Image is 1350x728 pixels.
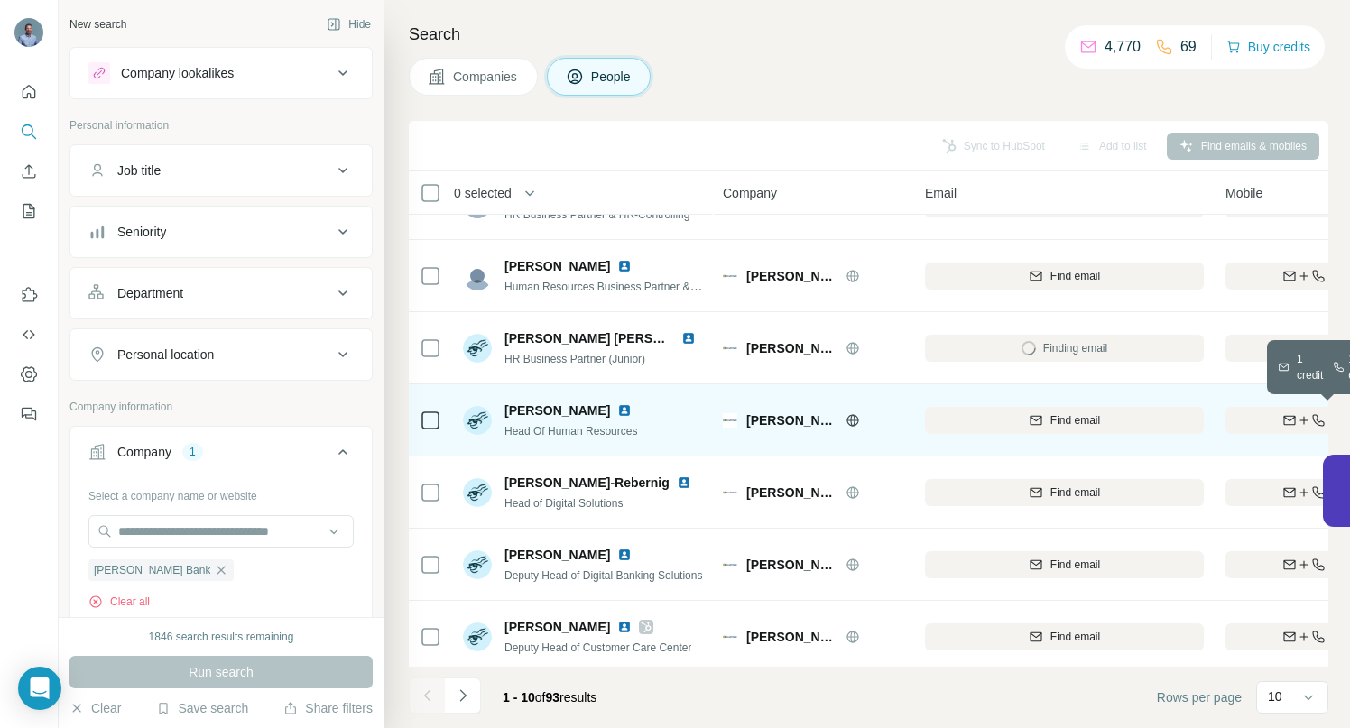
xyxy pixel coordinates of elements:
span: [PERSON_NAME] Bank [746,484,837,502]
span: [PERSON_NAME] Bank [746,556,837,574]
button: Find email [925,407,1204,434]
span: results [503,690,596,705]
span: [PERSON_NAME]-Rebernig [504,475,670,490]
img: Logo of Anadi Bank [723,341,737,355]
span: 1 - 10 [503,690,535,705]
button: Find email [925,263,1204,290]
button: Feedback [14,398,43,430]
span: Company [723,184,777,202]
span: [PERSON_NAME] Bank [746,339,837,357]
div: New search [69,16,126,32]
p: 10 [1268,687,1282,705]
img: LinkedIn logo [617,620,632,634]
div: Company lookalikes [121,64,234,82]
img: Avatar [463,262,492,290]
p: Company information [69,399,373,415]
div: Company [117,443,171,461]
span: Companies [453,68,519,86]
span: [PERSON_NAME] [PERSON_NAME] [504,331,720,346]
span: HR Business Partner & HR-Controlling [504,208,689,221]
img: Avatar [463,406,492,435]
img: Avatar [463,478,492,507]
button: Department [70,272,372,315]
span: [PERSON_NAME] Bank [746,267,837,285]
p: 69 [1180,36,1197,58]
span: of [535,690,546,705]
span: Find email [1050,412,1100,429]
img: Avatar [14,18,43,47]
div: Job title [117,161,161,180]
span: Rows per page [1157,688,1242,706]
div: 1846 search results remaining [149,629,294,645]
div: Department [117,284,183,302]
span: Human Resources Business Partner & Labor Law [504,279,744,293]
span: [PERSON_NAME] Bank [746,628,837,646]
span: [PERSON_NAME] [504,618,610,636]
span: Head of Digital Solutions [504,497,623,510]
div: Personal location [117,346,214,364]
button: Dashboard [14,358,43,391]
span: [PERSON_NAME] [504,401,610,419]
button: Company1 [70,430,372,481]
span: 0 selected [454,184,512,202]
button: Clear all [88,594,150,610]
span: 93 [546,690,560,705]
img: Logo of Anadi Bank [723,413,737,428]
span: Head Of Human Resources [504,425,637,438]
img: LinkedIn logo [681,331,696,346]
h4: Search [409,22,1328,47]
button: My lists [14,195,43,227]
button: Hide [314,11,384,38]
img: LinkedIn logo [617,259,632,273]
p: 4,770 [1105,36,1141,58]
img: Avatar [463,622,492,651]
span: Deputy Head of Customer Care Center [504,641,691,654]
span: [PERSON_NAME] Bank [746,411,837,429]
img: Avatar [463,334,492,363]
button: Share filters [283,699,373,717]
button: Company lookalikes [70,51,372,95]
span: Find email [1050,557,1100,573]
span: People [591,68,633,86]
img: Logo of Anadi Bank [723,630,737,644]
button: Use Surfe API [14,318,43,351]
img: LinkedIn logo [677,475,691,490]
img: Avatar [463,550,492,579]
div: 1 [182,444,203,460]
button: Quick start [14,76,43,108]
button: Personal location [70,333,372,376]
img: Logo of Anadi Bank [723,485,737,500]
img: Logo of Anadi Bank [723,558,737,572]
p: Personal information [69,117,373,134]
span: Find email [1050,268,1100,284]
span: Mobile [1225,184,1262,202]
button: Seniority [70,210,372,253]
div: Open Intercom Messenger [18,667,61,710]
img: Logo of Anadi Bank [723,269,737,283]
button: Find email [925,551,1204,578]
span: Find email [1050,484,1100,501]
span: Deputy Head of Digital Banking Solutions [504,569,702,582]
button: Job title [70,149,372,192]
div: Select a company name or website [88,481,354,504]
button: Use Surfe on LinkedIn [14,279,43,311]
span: Find email [1050,629,1100,645]
img: LinkedIn logo [617,548,632,562]
span: [PERSON_NAME] [504,257,610,275]
span: [PERSON_NAME] Bank [94,562,210,578]
div: Seniority [117,223,166,241]
button: Find email [925,479,1204,506]
button: Save search [156,699,248,717]
button: Clear [69,699,121,717]
button: Find email [925,623,1204,650]
button: Navigate to next page [445,677,481,714]
button: Search [14,115,43,148]
button: Enrich CSV [14,155,43,188]
button: Buy credits [1226,34,1310,60]
img: LinkedIn logo [617,403,632,418]
span: [PERSON_NAME] [504,546,610,564]
span: HR Business Partner (Junior) [504,353,645,365]
span: Email [925,184,957,202]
